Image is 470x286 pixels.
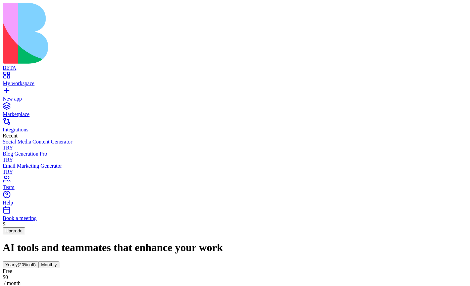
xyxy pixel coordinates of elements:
span: (20% off) [18,262,36,267]
div: TRY [3,157,467,163]
a: Team [3,178,467,190]
div: New app [3,96,467,102]
a: Book a meeting [3,209,467,221]
div: TRY [3,169,467,175]
a: Integrations [3,121,467,133]
span: Recent [3,133,17,138]
a: BETA [3,59,467,71]
button: Upgrade [3,227,25,234]
div: $ 0 [3,274,467,280]
h1: AI tools and teammates that enhance your work [3,241,467,254]
div: TRY [3,145,467,151]
button: Yearly [3,261,38,268]
div: Marketplace [3,111,467,117]
a: Marketplace [3,105,467,117]
div: Blog Generation Pro [3,151,467,157]
a: Help [3,194,467,206]
div: Email Marketing Generator [3,163,467,169]
span: S [3,221,6,227]
a: Email Marketing GeneratorTRY [3,163,467,175]
div: BETA [3,65,467,71]
a: Upgrade [3,228,25,233]
div: My workspace [3,80,467,87]
a: New app [3,90,467,102]
a: My workspace [3,74,467,87]
a: Blog Generation ProTRY [3,151,467,163]
img: logo [3,3,272,64]
div: Help [3,200,467,206]
a: Social Media Content GeneratorTRY [3,139,467,151]
div: Team [3,184,467,190]
button: Monthly [38,261,59,268]
div: Social Media Content Generator [3,139,467,145]
div: Book a meeting [3,215,467,221]
div: Integrations [3,127,467,133]
div: Free [3,268,467,274]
